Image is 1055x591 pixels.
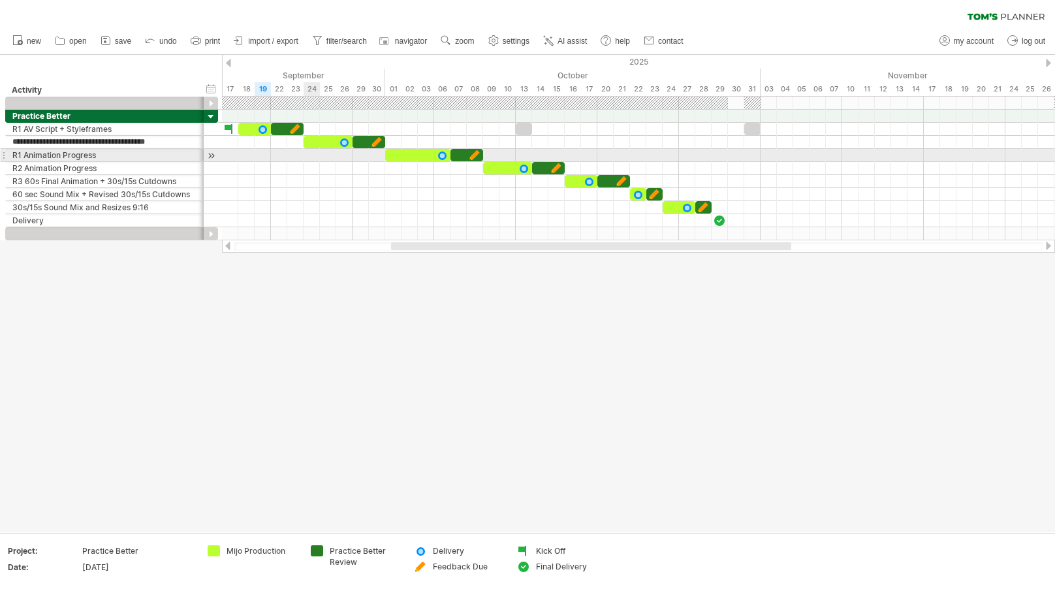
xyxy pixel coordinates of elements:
div: [DATE] [82,562,192,573]
div: Thursday, 13 November 2025 [891,82,907,96]
div: Practice Better [82,545,192,556]
div: Final Delivery [536,561,607,572]
a: new [9,33,45,50]
span: AI assist [558,37,587,46]
a: print [187,33,224,50]
div: Friday, 21 November 2025 [989,82,1005,96]
div: Monday, 24 November 2025 [1005,82,1022,96]
div: Wednesday, 1 October 2025 [385,82,402,96]
div: R1 Animation Progress [12,149,197,161]
div: 60 sec Sound Mix + Revised 30s/15s Cutdowns [12,188,197,200]
span: my account [954,37,994,46]
div: Wednesday, 29 October 2025 [712,82,728,96]
div: Thursday, 16 October 2025 [565,82,581,96]
span: filter/search [326,37,367,46]
div: Friday, 31 October 2025 [744,82,761,96]
div: 30s/15s Sound Mix and Resizes 9:16 [12,201,197,214]
div: scroll to activity [205,149,217,163]
div: Thursday, 23 October 2025 [646,82,663,96]
div: Friday, 10 October 2025 [499,82,516,96]
div: Wednesday, 12 November 2025 [875,82,891,96]
a: settings [485,33,533,50]
span: log out [1022,37,1045,46]
div: Delivery [12,214,197,227]
div: Friday, 19 September 2025 [255,82,271,96]
div: Date: [8,562,80,573]
div: R2 Animation Progress [12,162,197,174]
a: help [597,33,634,50]
span: undo [159,37,177,46]
div: Thursday, 20 November 2025 [973,82,989,96]
a: import / export [230,33,302,50]
div: Monday, 27 October 2025 [679,82,695,96]
div: Wednesday, 26 November 2025 [1038,82,1054,96]
div: Tuesday, 7 October 2025 [450,82,467,96]
div: Friday, 26 September 2025 [336,82,353,96]
div: Monday, 20 October 2025 [597,82,614,96]
div: Tuesday, 18 November 2025 [940,82,956,96]
span: zoom [455,37,474,46]
a: contact [640,33,687,50]
div: Activity [12,84,197,97]
div: Monday, 17 November 2025 [924,82,940,96]
div: Wednesday, 17 September 2025 [222,82,238,96]
div: Thursday, 2 October 2025 [402,82,418,96]
a: AI assist [540,33,591,50]
div: Practice Better Review [330,545,401,567]
div: Monday, 13 October 2025 [516,82,532,96]
span: open [69,37,87,46]
div: Wednesday, 24 September 2025 [304,82,320,96]
div: Wednesday, 15 October 2025 [548,82,565,96]
div: Monday, 22 September 2025 [271,82,287,96]
div: Wednesday, 19 November 2025 [956,82,973,96]
span: help [615,37,630,46]
a: navigator [377,33,431,50]
div: Thursday, 6 November 2025 [810,82,826,96]
div: R1 AV Script + Styleframes [12,123,197,135]
a: save [97,33,135,50]
a: filter/search [309,33,371,50]
div: Monday, 10 November 2025 [842,82,858,96]
a: open [52,33,91,50]
div: Friday, 17 October 2025 [581,82,597,96]
div: Tuesday, 14 October 2025 [532,82,548,96]
div: Wednesday, 5 November 2025 [793,82,810,96]
div: Wednesday, 22 October 2025 [630,82,646,96]
span: import / export [248,37,298,46]
a: zoom [437,33,478,50]
span: print [205,37,220,46]
div: Monday, 3 November 2025 [761,82,777,96]
div: Friday, 14 November 2025 [907,82,924,96]
div: Tuesday, 30 September 2025 [369,82,385,96]
div: Project: [8,545,80,556]
div: Kick Off [536,545,607,556]
div: Thursday, 25 September 2025 [320,82,336,96]
div: Mijo Production [227,545,298,556]
span: new [27,37,41,46]
a: log out [1004,33,1049,50]
div: Practice Better [12,110,197,122]
span: navigator [395,37,427,46]
div: Tuesday, 23 September 2025 [287,82,304,96]
div: October 2025 [385,69,761,82]
div: Friday, 3 October 2025 [418,82,434,96]
div: Tuesday, 25 November 2025 [1022,82,1038,96]
div: Monday, 29 September 2025 [353,82,369,96]
div: Thursday, 30 October 2025 [728,82,744,96]
div: Tuesday, 28 October 2025 [695,82,712,96]
div: Monday, 6 October 2025 [434,82,450,96]
div: Friday, 24 October 2025 [663,82,679,96]
div: Tuesday, 21 October 2025 [614,82,630,96]
div: Thursday, 18 September 2025 [238,82,255,96]
a: my account [936,33,998,50]
div: Thursday, 9 October 2025 [483,82,499,96]
a: undo [142,33,181,50]
span: save [115,37,131,46]
div: Friday, 7 November 2025 [826,82,842,96]
div: R3 60s Final Animation + 30s/15s Cutdowns [12,175,197,187]
span: settings [503,37,529,46]
div: Feedback Due [433,561,504,572]
span: contact [658,37,684,46]
div: Wednesday, 8 October 2025 [467,82,483,96]
div: Tuesday, 11 November 2025 [858,82,875,96]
